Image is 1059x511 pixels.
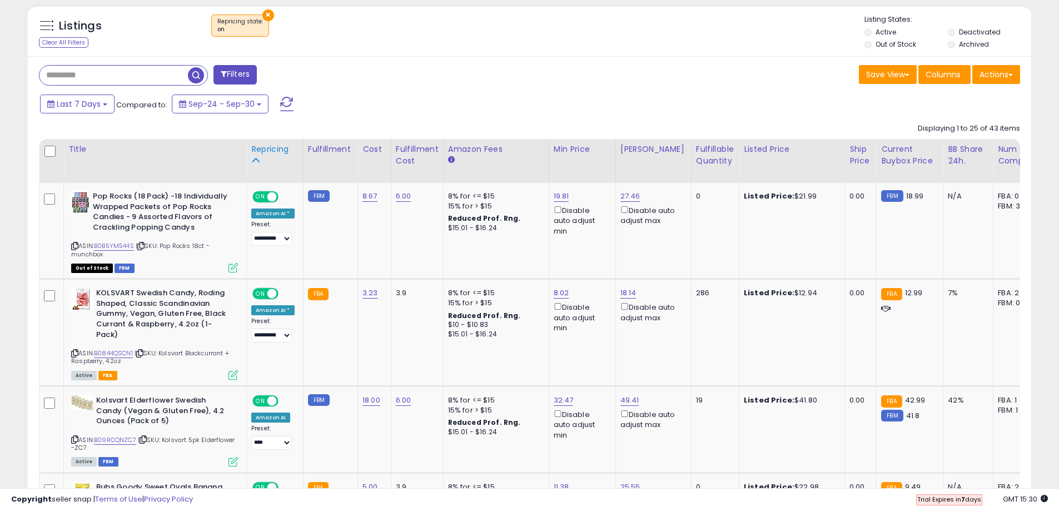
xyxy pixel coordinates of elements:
div: FBM: 3 [998,201,1035,211]
b: Listed Price: [744,191,794,201]
span: Trial Expires in days [917,495,981,504]
span: 42.99 [905,395,926,405]
div: Disable auto adjust max [620,408,683,430]
div: 42% [948,395,985,405]
div: FBA: 0 [998,191,1035,201]
span: FBM [115,264,135,273]
div: Fulfillment Cost [396,143,439,167]
div: Fulfillable Quantity [696,143,734,167]
div: $41.80 [744,395,836,405]
button: Actions [972,65,1020,84]
a: 18.00 [362,395,380,406]
div: Amazon AI * [251,305,295,315]
div: Disable auto adjust min [554,204,607,236]
button: Sep-24 - Sep-30 [172,95,269,113]
small: FBA [881,288,902,300]
span: ON [253,289,267,299]
a: 32.47 [554,395,574,406]
span: 18.99 [906,191,924,201]
div: seller snap | | [11,494,193,505]
div: 8% for <= $15 [448,191,540,201]
b: Reduced Prof. Rng. [448,311,521,320]
span: 2025-10-8 15:30 GMT [1003,494,1048,504]
span: | SKU: Kolsvart Blackcurrant + Raspberry, 4.2oz [71,349,229,365]
div: FBA: 2 [998,288,1035,298]
a: 6.00 [396,191,411,202]
div: $10 - $10.83 [448,320,540,330]
span: 41.8 [906,410,920,421]
div: Listed Price [744,143,840,155]
div: N/A [948,191,985,201]
div: 8% for <= $15 [448,288,540,298]
div: Amazon AI * [251,209,295,219]
div: 15% for > $15 [448,298,540,308]
button: Columns [918,65,971,84]
span: All listings that are currently out of stock and unavailable for purchase on Amazon [71,264,113,273]
div: 3.9 [396,288,435,298]
div: $15.01 - $16.24 [448,224,540,233]
div: Preset: [251,317,295,343]
div: Cost [362,143,386,155]
div: Disable auto adjust max [620,301,683,323]
p: Listing States: [864,14,1031,25]
b: KOLSVART Swedish Candy, Roding Shaped, Classic Scandinavian Gummy, Vegan, Gluten Free, Black Curr... [96,288,231,343]
a: B0B5YM544S [94,241,134,251]
span: Compared to: [116,100,167,110]
b: 7 [961,495,965,504]
span: OFF [277,396,295,406]
strong: Copyright [11,494,52,504]
div: ASIN: [71,191,238,271]
div: Clear All Filters [39,37,88,48]
div: BB Share 24h. [948,143,988,167]
div: Current Buybox Price [881,143,938,167]
small: FBM [308,394,330,406]
a: 18.14 [620,287,637,299]
div: 0 [696,191,730,201]
small: FBM [881,410,903,421]
b: Reduced Prof. Rng. [448,214,521,223]
img: 71tBSZVXPwL._SL40_.jpg [71,191,90,214]
div: 8% for <= $15 [448,395,540,405]
div: 0.00 [849,191,868,201]
h5: Listings [59,18,102,34]
b: Reduced Prof. Rng. [448,418,521,427]
span: Repricing state : [217,17,263,34]
div: 0.00 [849,395,868,405]
label: Deactivated [959,27,1001,37]
a: 49.41 [620,395,639,406]
div: FBA: 1 [998,395,1035,405]
span: OFF [277,289,295,299]
div: ASIN: [71,395,238,465]
div: $21.99 [744,191,836,201]
a: 8.02 [554,287,569,299]
div: Min Price [554,143,611,155]
div: 7% [948,288,985,298]
a: 8.67 [362,191,377,202]
div: Preset: [251,221,295,246]
button: Last 7 Days [40,95,115,113]
div: $15.01 - $16.24 [448,330,540,339]
b: Pop Rocks (18 Pack) -18 Individually Wrapped Packets of Pop Rocks Candies - 9 Assorted Flavors of... [93,191,228,235]
span: 12.99 [905,287,923,298]
div: Amazon Fees [448,143,544,155]
div: ASIN: [71,288,238,379]
div: 19 [696,395,730,405]
label: Archived [959,39,989,49]
div: Amazon AI [251,413,290,423]
img: 41w3pguYWLL._SL40_.jpg [71,395,93,410]
a: 6.00 [396,395,411,406]
b: Kolsvart Elderflower Swedish Candy (Vegan & Gluten Free), 4.2 Ounces (Pack of 5) [96,395,231,429]
span: Last 7 Days [57,98,101,110]
span: ON [253,192,267,202]
span: FBA [98,371,117,380]
small: Amazon Fees. [448,155,455,165]
button: Filters [213,65,257,85]
small: FBA [308,288,329,300]
span: FBM [98,457,118,467]
div: Title [68,143,242,155]
div: Ship Price [849,143,872,167]
div: Disable auto adjust min [554,408,607,440]
div: Preset: [251,425,295,450]
div: FBM: 1 [998,405,1035,415]
a: Terms of Use [95,494,142,504]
